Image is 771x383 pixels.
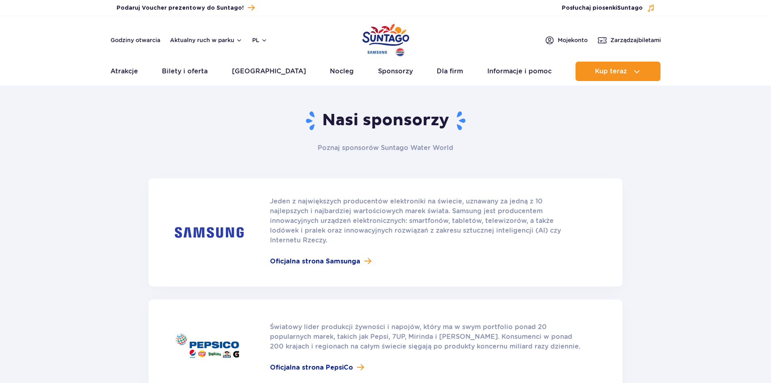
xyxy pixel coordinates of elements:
span: Suntago [617,5,643,11]
img: Pepsico [175,333,244,364]
a: Mojekonto [545,35,588,45]
h1: Nasi sponsorzy [149,110,622,131]
span: Oficjalna strona PepsiCo [270,363,353,372]
a: Atrakcje [110,62,138,81]
a: Park of Poland [362,20,409,58]
a: Sponsorzy [378,62,413,81]
img: Samsung [175,227,244,238]
span: Zarządzaj biletami [610,36,661,44]
a: Informacje i pomoc [487,62,552,81]
a: Dla firm [437,62,463,81]
p: Jeden z największych producentów elektroniki na świecie, uznawany za jedną z 10 najlepszych i naj... [270,197,582,245]
a: Oficjalna strona Samsunga [270,257,582,266]
button: Kup teraz [576,62,661,81]
p: Światowy lider produkcji żywności i napojów, który ma w swym portfolio ponad 20 popularnych marek... [270,322,582,351]
span: Moje konto [558,36,588,44]
a: Bilety i oferta [162,62,208,81]
button: Aktualny ruch w parku [170,37,242,43]
span: Oficjalna strona Samsunga [270,257,360,266]
a: Zarządzajbiletami [597,35,661,45]
span: Kup teraz [595,68,627,75]
a: Nocleg [330,62,354,81]
span: Posłuchaj piosenki [562,4,643,12]
h2: Poznaj sponsorów Suntago Water World [270,143,501,152]
button: pl [252,36,268,44]
a: Oficjalna strona PepsiCo [270,363,582,372]
span: Podaruj Voucher prezentowy do Suntago! [117,4,244,12]
a: [GEOGRAPHIC_DATA] [232,62,306,81]
button: Posłuchaj piosenkiSuntago [562,4,655,12]
a: Godziny otwarcia [110,36,160,44]
a: Podaruj Voucher prezentowy do Suntago! [117,2,255,13]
